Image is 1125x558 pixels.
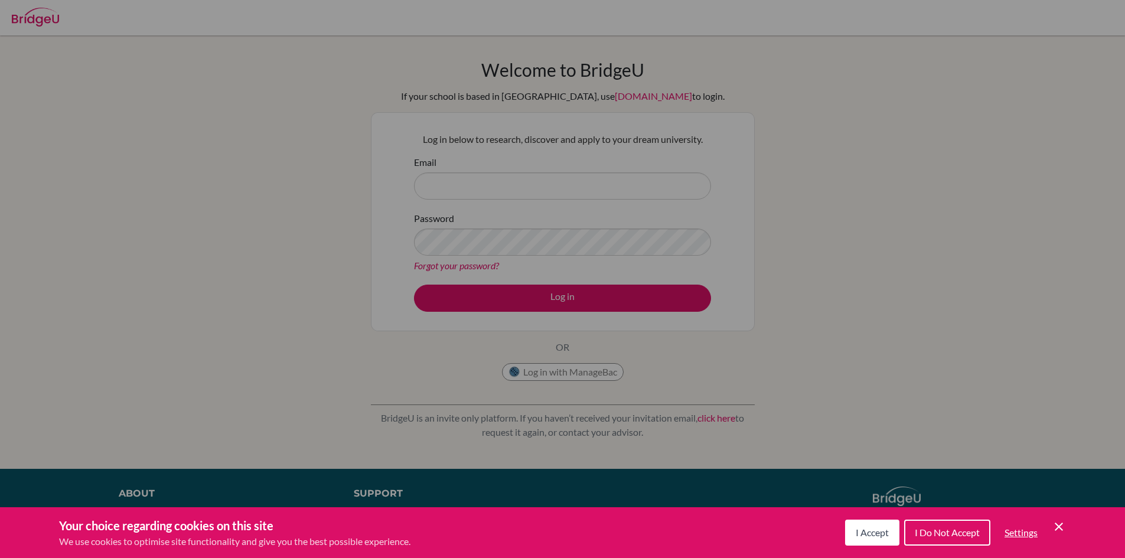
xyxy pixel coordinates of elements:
button: I Accept [845,520,899,546]
span: Settings [1005,527,1038,538]
h3: Your choice regarding cookies on this site [59,517,410,534]
button: Settings [995,521,1047,544]
button: Save and close [1052,520,1066,534]
button: I Do Not Accept [904,520,990,546]
span: I Do Not Accept [915,527,980,538]
span: I Accept [856,527,889,538]
p: We use cookies to optimise site functionality and give you the best possible experience. [59,534,410,549]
